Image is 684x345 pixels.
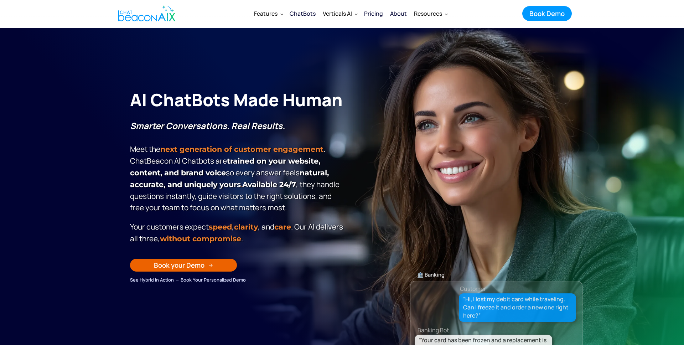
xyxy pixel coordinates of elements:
[460,284,486,294] div: Customer
[522,6,572,21] a: Book Demo
[463,295,572,320] div: “Hi, I lost my debit card while traveling. Can I freeze it and order a new one right here?”
[130,88,346,111] h1: AI ChatBots Made Human
[355,12,358,15] img: Dropdown
[209,263,213,267] img: Arrow
[361,4,387,23] a: Pricing
[414,9,442,19] div: Resources
[323,9,352,19] div: Verticals AI
[290,9,316,19] div: ChatBots
[130,120,346,213] p: Meet the . ChatBeacon Al Chatbots are so every answer feels , they handle questions instantly, gu...
[410,5,451,22] div: Resources
[154,261,204,270] div: Book your Demo
[390,9,407,19] div: About
[274,222,291,231] span: care
[130,221,346,244] p: Your customers expect , , and . Our Al delivers all three, .
[445,12,448,15] img: Dropdown
[242,180,296,189] strong: Available 24/7
[254,9,278,19] div: Features
[410,270,582,280] div: 🏦 Banking
[160,145,323,154] strong: next generation of customer engagement
[529,9,565,18] div: Book Demo
[250,5,286,22] div: Features
[364,9,383,19] div: Pricing
[130,259,237,272] a: Book your Demo
[280,12,283,15] img: Dropdown
[286,4,319,23] a: ChatBots
[112,1,179,26] a: home
[130,120,285,132] strong: Smarter Conversations. Real Results.
[160,234,241,243] span: without compromise
[130,276,346,284] div: See Hybrid in Action → Book Your Personalized Demo
[387,4,410,23] a: About
[319,5,361,22] div: Verticals AI
[209,222,232,231] strong: speed
[234,222,258,231] span: clarity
